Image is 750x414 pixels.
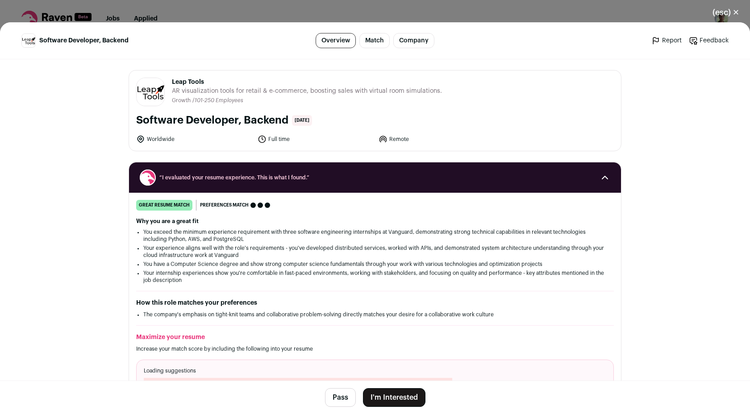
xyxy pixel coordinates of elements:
[200,201,249,210] span: Preferences match
[136,345,614,352] p: Increase your match score by including the following into your resume
[379,135,495,144] li: Remote
[325,388,356,407] button: Pass
[172,78,442,87] span: Leap Tools
[159,174,591,181] span: “I evaluated your resume experience. This is what I found.”
[136,218,614,225] h2: Why you are a great fit
[136,200,192,211] div: great resume match
[316,33,356,48] a: Overview
[136,298,614,307] h2: How this role matches your preferences
[136,360,614,414] div: Loading suggestions
[136,113,288,128] h1: Software Developer, Backend
[39,36,129,45] span: Software Developer, Backend
[702,3,750,22] button: Close modal
[195,98,243,103] span: 101-250 Employees
[136,135,252,144] li: Worldwide
[172,87,442,95] span: AR visualization tools for retail & e-commerce, boosting sales with virtual room simulations.
[137,78,164,106] img: bfcbab2c7c09feba882793d09667f704fc773f86a84467dedb74b637d4c10bef.jpg
[172,97,192,104] li: Growth
[292,115,312,126] span: [DATE]
[651,36,682,45] a: Report
[143,228,607,243] li: You exceed the minimum experience requirement with three software engineering internships at Vang...
[143,311,607,318] li: The company's emphasis on tight-knit teams and collaborative problem-solving directly matches you...
[22,34,35,47] img: bfcbab2c7c09feba882793d09667f704fc773f86a84467dedb74b637d4c10bef.jpg
[393,33,434,48] a: Company
[363,388,425,407] button: I'm Interested
[143,261,607,268] li: You have a Computer Science degree and show strong computer science fundamentals through your wor...
[258,135,374,144] li: Full time
[136,333,614,342] h2: Maximize your resume
[143,244,607,259] li: Your experience aligns well with the role's requirements - you've developed distributed services,...
[689,36,729,45] a: Feedback
[143,269,607,284] li: Your internship experiences show you're comfortable in fast-paced environments, working with stak...
[192,97,243,104] li: /
[359,33,390,48] a: Match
